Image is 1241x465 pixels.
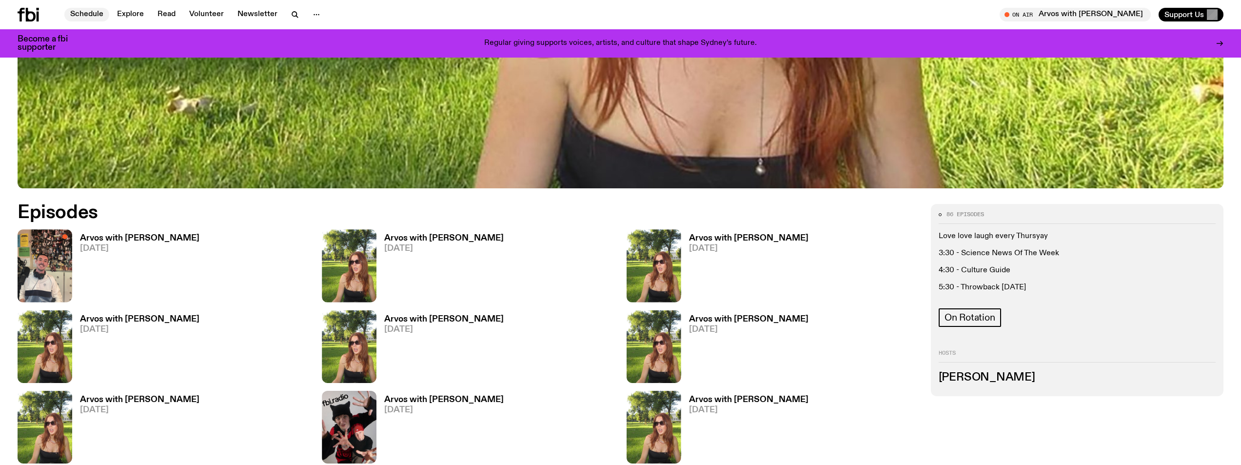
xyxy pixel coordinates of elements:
p: 4:30 - Culture Guide [939,266,1216,275]
a: Schedule [64,8,109,21]
img: Lizzie Bowles is sitting in a bright green field of grass, with dark sunglasses and a black top. ... [322,310,376,383]
h3: Arvos with [PERSON_NAME] [80,234,199,243]
a: Arvos with [PERSON_NAME][DATE] [681,396,808,464]
span: [DATE] [384,406,504,414]
h2: Episodes [18,204,818,222]
span: [DATE] [384,325,504,334]
a: Arvos with [PERSON_NAME][DATE] [376,234,504,302]
p: 5:30 - Throwback [DATE] [939,283,1216,292]
span: [DATE] [80,325,199,334]
h3: Arvos with [PERSON_NAME] [689,234,808,243]
img: Lizzie Bowles is sitting in a bright green field of grass, with dark sunglasses and a black top. ... [18,391,72,464]
img: Lizzie Bowles is sitting in a bright green field of grass, with dark sunglasses and a black top. ... [627,229,681,302]
h3: Arvos with [PERSON_NAME] [80,315,199,323]
span: Support Us [1164,10,1204,19]
button: Support Us [1159,8,1223,21]
a: Newsletter [232,8,283,21]
h3: Arvos with [PERSON_NAME] [689,396,808,404]
a: Arvos with [PERSON_NAME][DATE] [681,234,808,302]
img: Lizzie Bowles is sitting in a bright green field of grass, with dark sunglasses and a black top. ... [627,391,681,464]
h3: [PERSON_NAME] [939,372,1216,383]
h3: Arvos with [PERSON_NAME] [384,396,504,404]
a: Arvos with [PERSON_NAME][DATE] [72,315,199,383]
a: Explore [111,8,150,21]
p: 3:30 - Science News Of The Week [939,249,1216,258]
a: Read [152,8,181,21]
a: Arvos with [PERSON_NAME][DATE] [681,315,808,383]
h3: Arvos with [PERSON_NAME] [384,234,504,243]
h3: Arvos with [PERSON_NAME] [384,315,504,323]
h3: Arvos with [PERSON_NAME] [689,315,808,323]
a: Arvos with [PERSON_NAME][DATE] [72,234,199,302]
img: Lizzie Bowles is sitting in a bright green field of grass, with dark sunglasses and a black top. ... [627,310,681,383]
span: [DATE] [80,244,199,253]
span: On Rotation [945,312,995,323]
a: Arvos with [PERSON_NAME][DATE] [376,315,504,383]
img: Lizzie Bowles is sitting in a bright green field of grass, with dark sunglasses and a black top. ... [322,229,376,302]
a: On Rotation [939,308,1001,327]
p: Love love laugh every Thursyay [939,232,1216,241]
h3: Become a fbi supporter [18,35,80,52]
h3: Arvos with [PERSON_NAME] [80,396,199,404]
a: Volunteer [183,8,230,21]
button: On AirArvos with [PERSON_NAME] [1000,8,1151,21]
a: Arvos with [PERSON_NAME][DATE] [72,396,199,464]
span: [DATE] [689,325,808,334]
a: Arvos with [PERSON_NAME][DATE] [376,396,504,464]
img: Lizzie Bowles is sitting in a bright green field of grass, with dark sunglasses and a black top. ... [18,310,72,383]
span: [DATE] [689,406,808,414]
p: Regular giving supports voices, artists, and culture that shape Sydney’s future. [484,39,757,48]
span: 86 episodes [946,212,984,217]
span: [DATE] [689,244,808,253]
h2: Hosts [939,350,1216,362]
span: [DATE] [384,244,504,253]
span: [DATE] [80,406,199,414]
